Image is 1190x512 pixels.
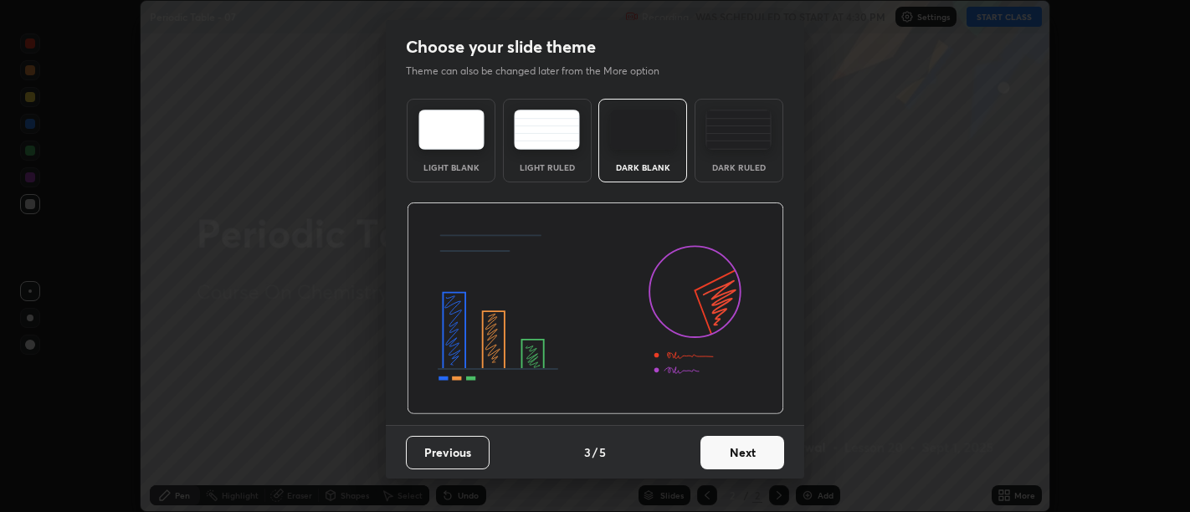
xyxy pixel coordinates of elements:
button: Next [700,436,784,469]
h2: Choose your slide theme [406,36,596,58]
button: Previous [406,436,490,469]
h4: 5 [599,443,606,461]
img: lightRuledTheme.5fabf969.svg [514,110,580,150]
div: Dark Ruled [705,163,772,172]
img: lightTheme.e5ed3b09.svg [418,110,485,150]
img: darkThemeBanner.d06ce4a2.svg [407,202,784,415]
img: darkTheme.f0cc69e5.svg [610,110,676,150]
div: Light Ruled [514,163,581,172]
img: darkRuledTheme.de295e13.svg [705,110,772,150]
div: Dark Blank [609,163,676,172]
div: Light Blank [418,163,485,172]
p: Theme can also be changed later from the More option [406,64,677,79]
h4: 3 [584,443,591,461]
h4: / [592,443,598,461]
